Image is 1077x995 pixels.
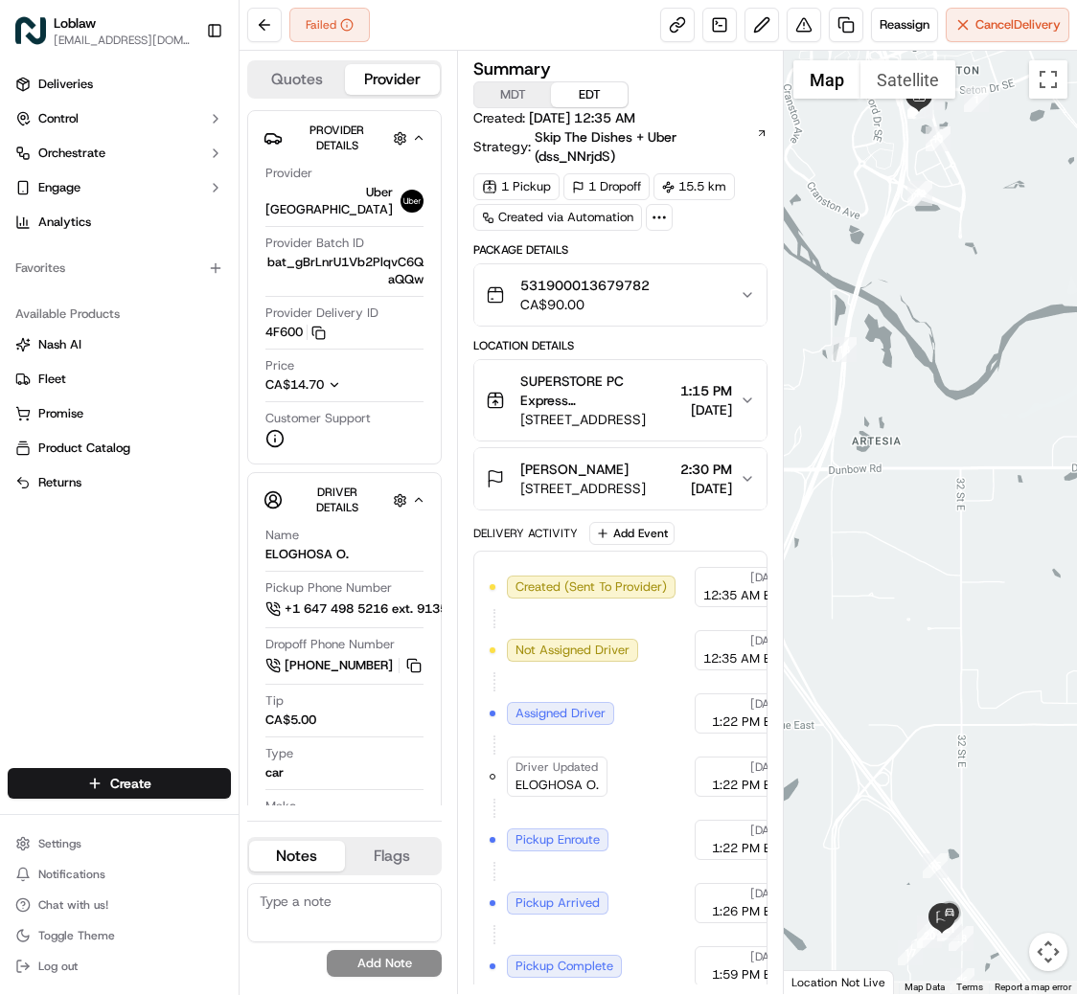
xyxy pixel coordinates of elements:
[789,969,852,994] img: Google
[15,15,46,46] img: Loblaw
[516,894,600,912] span: Pickup Arrived
[159,432,166,447] span: •
[19,154,57,192] img: Nash
[789,969,852,994] a: Open this area in Google Maps (opens a new window)
[520,479,646,498] span: [STREET_ADDRESS]
[38,440,130,457] span: Product Catalog
[473,242,768,258] div: Package Details
[191,610,232,624] span: Pylon
[50,259,345,279] input: Got a question? Start typing here...
[516,705,606,722] span: Assigned Driver
[38,336,81,353] span: Nash AI
[265,546,349,563] div: ELOGHOSA O.
[946,8,1069,42] button: CancelDelivery
[19,212,349,242] p: Welcome 👋
[38,959,78,974] span: Log out
[15,440,223,457] a: Product Catalog
[265,324,326,341] button: 4F600
[265,579,392,597] span: Pickup Phone Number
[8,138,231,169] button: Orchestrate
[86,318,314,337] div: Start new chat
[15,336,223,353] a: Nash AI
[86,337,264,352] div: We're available if you need us!
[907,181,932,206] div: 12
[265,599,510,620] a: +1 647 498 5216 ext. 91351086
[162,565,177,580] div: 💻
[680,460,732,479] span: 2:30 PM
[38,563,147,582] span: Knowledge Base
[135,609,232,624] a: Powered byPylon
[285,657,393,674] span: [PHONE_NUMBER]
[297,380,349,403] button: See all
[516,958,613,975] span: Pickup Complete
[905,981,945,994] button: Map Data
[520,410,673,429] span: [STREET_ADDRESS]
[516,642,630,659] span: Not Assigned Driver
[19,565,34,580] div: 📗
[289,8,370,42] button: Failed
[19,414,50,444] img: Bea Lacdao
[285,600,478,618] span: +1 647 498 5216 ext. 91351086
[265,636,395,653] span: Dropoff Phone Number
[8,329,231,360] button: Nash AI
[162,484,169,499] span: •
[265,184,393,218] span: Uber [GEOGRAPHIC_DATA]
[38,433,54,448] img: 1736555255976-a54dd68f-1ca7-489b-9aae-adbdc363a1c4
[8,830,231,857] button: Settings
[750,696,786,712] span: [DATE]
[750,633,786,648] span: [DATE]
[8,892,231,918] button: Chat with us!
[907,92,932,117] div: 10
[154,555,315,590] a: 💻API Documentation
[474,82,551,107] button: MDT
[265,165,312,182] span: Provider
[917,923,942,948] div: 20
[8,364,231,395] button: Fleet
[38,836,81,851] span: Settings
[38,179,80,196] span: Engage
[535,127,768,166] a: Skip The Dishes + Uber (dss_NNrjdS)
[474,360,767,441] button: SUPERSTORE PC Express [PERSON_NAME][STREET_ADDRESS]1:15 PM[DATE]
[38,928,115,943] span: Toggle Theme
[38,76,93,93] span: Deliveries
[516,831,600,848] span: Pickup Enroute
[520,276,650,295] span: 531900013679782
[529,109,635,126] span: [DATE] 12:35 AM
[15,371,223,388] a: Fleet
[750,570,786,585] span: [DATE]
[551,82,628,107] button: EDT
[937,916,962,941] div: 21
[473,127,768,166] div: Strategy:
[265,745,293,762] span: Type
[11,555,154,590] a: 📗Knowledge Base
[712,903,786,920] span: 1:26 PM EDT
[110,774,151,793] span: Create
[516,759,598,775] span: Driver Updated
[712,966,786,984] span: 1:59 PM EDT
[926,126,951,151] div: 11
[520,372,673,410] span: SUPERSTORE PC Express [PERSON_NAME]
[8,69,231,100] a: Deliveries
[170,432,224,447] span: 11:21 AM
[309,123,364,153] span: Provider Details
[750,949,786,964] span: [DATE]
[880,16,929,34] span: Reassign
[712,840,786,857] span: 1:22 PM EDT
[265,410,371,427] span: Customer Support
[975,16,1061,34] span: Cancel Delivery
[54,13,96,33] button: Loblaw
[54,33,191,48] button: [EMAIL_ADDRESS][DOMAIN_NAME]
[680,400,732,419] span: [DATE]
[265,376,434,394] button: CA$14.70
[949,926,974,951] div: 18
[964,87,989,112] div: 1
[917,916,942,940] div: 19
[265,655,424,676] a: [PHONE_NUMBER]
[38,405,83,422] span: Promise
[265,712,316,729] div: CA$5.00
[38,867,105,882] span: Notifications
[923,853,948,878] div: 15
[750,759,786,775] span: [DATE]
[172,484,227,499] span: 11:07 AM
